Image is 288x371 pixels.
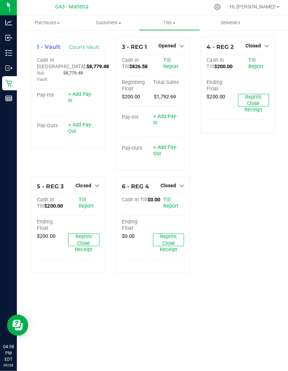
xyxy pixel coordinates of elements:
[138,17,199,32] a: Tills
[206,45,233,51] span: 4 - REG 2
[44,204,63,210] span: $200.00
[122,95,140,101] span: $200.00
[37,220,68,232] div: Ending Float
[122,45,146,51] span: 3 - REG 1
[86,65,109,71] span: $8,779.48
[160,183,175,189] span: Closed
[3,363,14,368] p: 09/28
[122,220,152,232] div: Ending Float
[122,197,147,203] span: Cash In Till
[122,115,152,122] div: Pay-Ins
[229,5,275,11] span: Hi, [PERSON_NAME]!
[37,197,54,210] span: Cash In Till
[206,95,224,101] span: $200.00
[122,234,134,240] span: $0.00
[152,234,183,247] button: Reprint Close Receipt
[212,5,221,12] div: Manage settings
[139,21,199,27] span: Tills
[159,234,177,253] span: Reprint Close Receipt
[5,66,12,73] inline-svg: Outbound
[78,17,138,32] a: Customers
[153,95,175,101] span: $1,792.69
[237,95,268,108] button: Reprint Close Receipt
[247,58,262,71] a: Till Report
[210,21,249,27] span: Deliveries
[152,115,177,127] a: + Add Pay-In
[63,71,83,77] span: $8,779.48
[69,45,99,51] a: Count Vault
[74,234,92,253] span: Reprint Close Receipt
[122,58,138,71] span: Cash In Till
[152,80,183,87] div: Total Sales
[37,124,68,130] div: Pay-Outs
[37,45,60,51] span: 1 - Vault
[244,95,261,114] span: Reprint Close Receipt
[129,65,147,71] span: $826.58
[76,183,91,189] span: Closed
[5,96,12,103] inline-svg: Reports
[5,20,12,27] inline-svg: Analytics
[213,65,231,71] span: $200.00
[68,234,99,247] button: Reprint Close Receipt
[147,197,160,203] span: $0.00
[5,51,12,58] inline-svg: Inventory
[7,315,28,336] iframe: Resource center
[17,21,78,27] span: Purchases
[158,44,175,50] span: Opened
[163,58,178,71] a: Till Report
[122,80,152,93] div: Beginning Float
[206,58,223,71] span: Cash In Till
[78,21,138,27] span: Customers
[37,234,55,240] span: $200.00
[244,44,260,50] span: Closed
[37,72,48,83] span: Sub Vault:
[68,92,92,105] a: + Add Pay-In
[68,123,92,135] a: + Add Pay-Out
[37,58,86,71] span: Cash In [GEOGRAPHIC_DATA]:
[163,197,178,210] a: Till Report
[5,81,12,88] inline-svg: Retail
[199,17,260,32] a: Deliveries
[206,80,237,93] div: Ending Float
[17,17,78,32] a: Purchases
[122,146,152,152] div: Pay-Outs
[37,184,63,190] span: 5 - REG 3
[78,197,93,210] a: Till Report
[55,5,89,11] span: GA3 - Marietta
[152,145,177,157] a: + Add Pay-Out
[37,93,68,99] div: Pay-Ins
[3,344,14,363] p: 04:58 PM EDT
[122,184,149,190] span: 6 - REG 4
[5,35,12,43] inline-svg: Inbound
